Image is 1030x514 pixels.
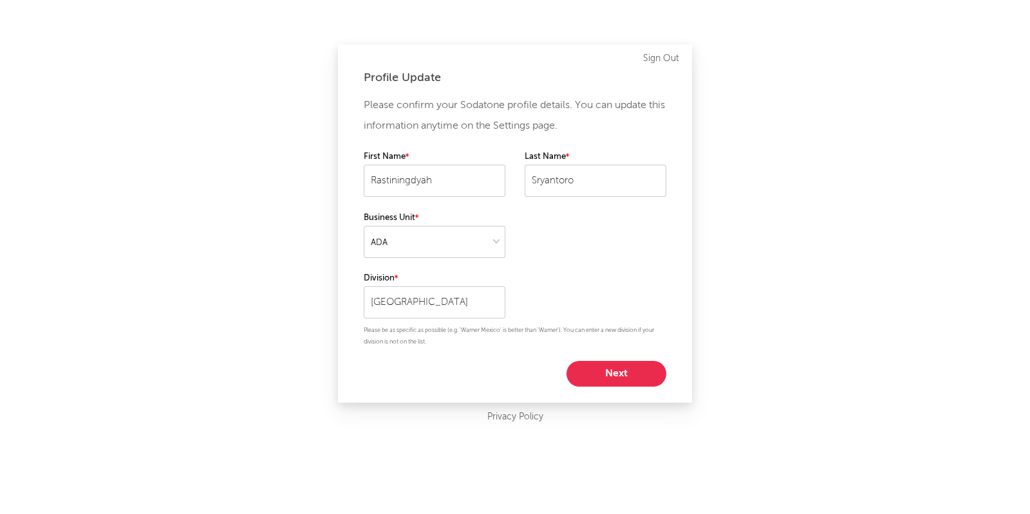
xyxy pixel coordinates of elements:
[364,271,505,286] label: Division
[364,210,505,226] label: Business Unit
[643,51,679,66] a: Sign Out
[364,165,505,197] input: Your first name
[525,149,666,165] label: Last Name
[525,165,666,197] input: Your last name
[487,409,543,425] a: Privacy Policy
[364,149,505,165] label: First Name
[364,95,666,136] p: Please confirm your Sodatone profile details. You can update this information anytime on the Sett...
[364,325,666,348] p: Please be as specific as possible (e.g. 'Warner Mexico' is better than 'Warner'). You can enter a...
[364,286,505,318] input: Your division
[566,361,666,387] button: Next
[364,70,666,86] div: Profile Update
